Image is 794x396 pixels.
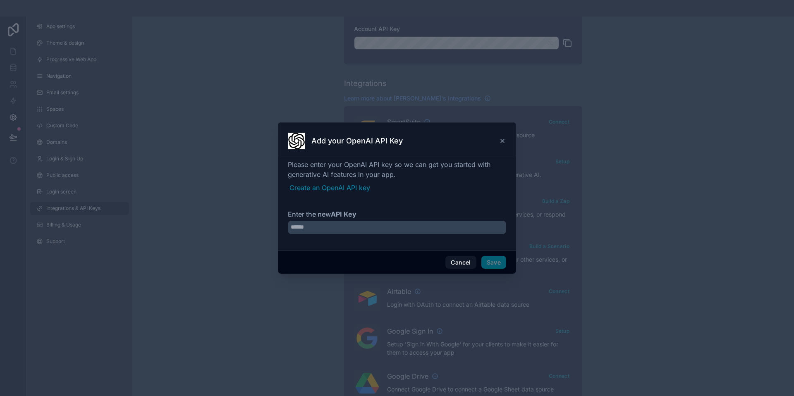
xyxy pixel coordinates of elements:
h3: Add your OpenAI API Key [311,136,403,146]
span: Please enter your OpenAI API key so we can get you started with generative AI features in your app. [288,160,506,179]
label: Enter the new [288,209,506,219]
a: Create an OpenAI API key [289,183,506,193]
button: Cancel [445,256,476,269]
strong: API Key [331,210,356,218]
img: OpenAI [288,133,305,149]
